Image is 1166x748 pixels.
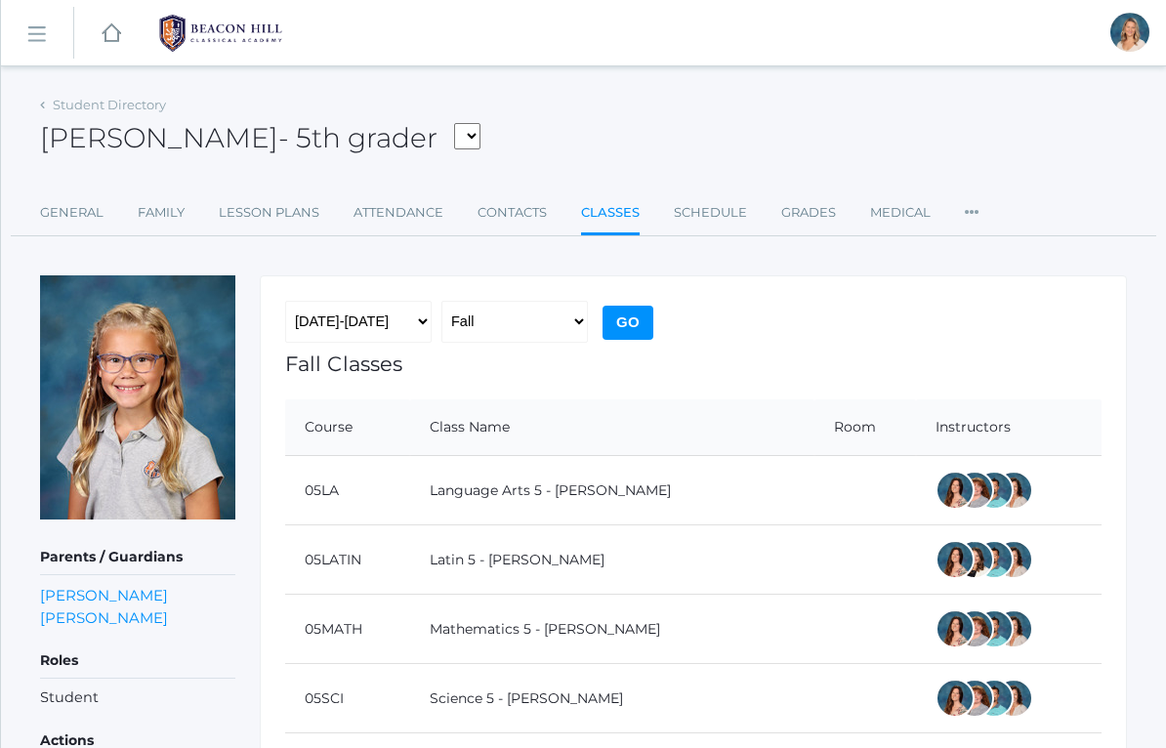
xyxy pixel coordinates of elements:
[410,399,814,456] th: Class Name
[975,540,1014,579] div: Westen Taylor
[40,193,104,232] a: General
[581,193,640,235] a: Classes
[603,306,653,340] input: Go
[285,353,1102,375] h1: Fall Classes
[781,193,836,232] a: Grades
[430,481,671,499] a: Language Arts 5 - [PERSON_NAME]
[478,193,547,232] a: Contacts
[430,620,660,638] a: Mathematics 5 - [PERSON_NAME]
[936,471,975,510] div: Rebecca Salazar
[40,584,168,606] a: [PERSON_NAME]
[40,687,235,709] li: Student
[936,609,975,648] div: Rebecca Salazar
[147,9,294,58] img: 1_BHCALogos-05.png
[40,606,168,629] a: [PERSON_NAME]
[219,193,319,232] a: Lesson Plans
[285,399,410,456] th: Course
[285,595,410,664] td: 05MATH
[975,609,1014,648] div: Westen Taylor
[975,471,1014,510] div: Westen Taylor
[40,541,235,574] h5: Parents / Guardians
[354,193,443,232] a: Attendance
[674,193,747,232] a: Schedule
[40,644,235,678] h5: Roles
[870,193,931,232] a: Medical
[994,679,1033,718] div: Cari Burke
[278,121,437,154] span: - 5th grader
[916,399,1102,456] th: Instructors
[994,471,1033,510] div: Cari Burke
[814,399,916,456] th: Room
[430,689,623,707] a: Science 5 - [PERSON_NAME]
[285,525,410,595] td: 05LATIN
[936,540,975,579] div: Rebecca Salazar
[430,551,604,568] a: Latin 5 - [PERSON_NAME]
[40,123,480,154] h2: [PERSON_NAME]
[955,540,994,579] div: Teresa Deutsch
[975,679,1014,718] div: Westen Taylor
[53,97,166,112] a: Student Directory
[936,679,975,718] div: Rebecca Salazar
[138,193,185,232] a: Family
[955,471,994,510] div: Sarah Bence
[994,609,1033,648] div: Cari Burke
[955,609,994,648] div: Sarah Bence
[1110,13,1149,52] div: Heather Albanese
[955,679,994,718] div: Sarah Bence
[285,456,410,525] td: 05LA
[40,275,235,519] img: Paige Albanese
[285,664,410,733] td: 05SCI
[994,540,1033,579] div: Cari Burke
